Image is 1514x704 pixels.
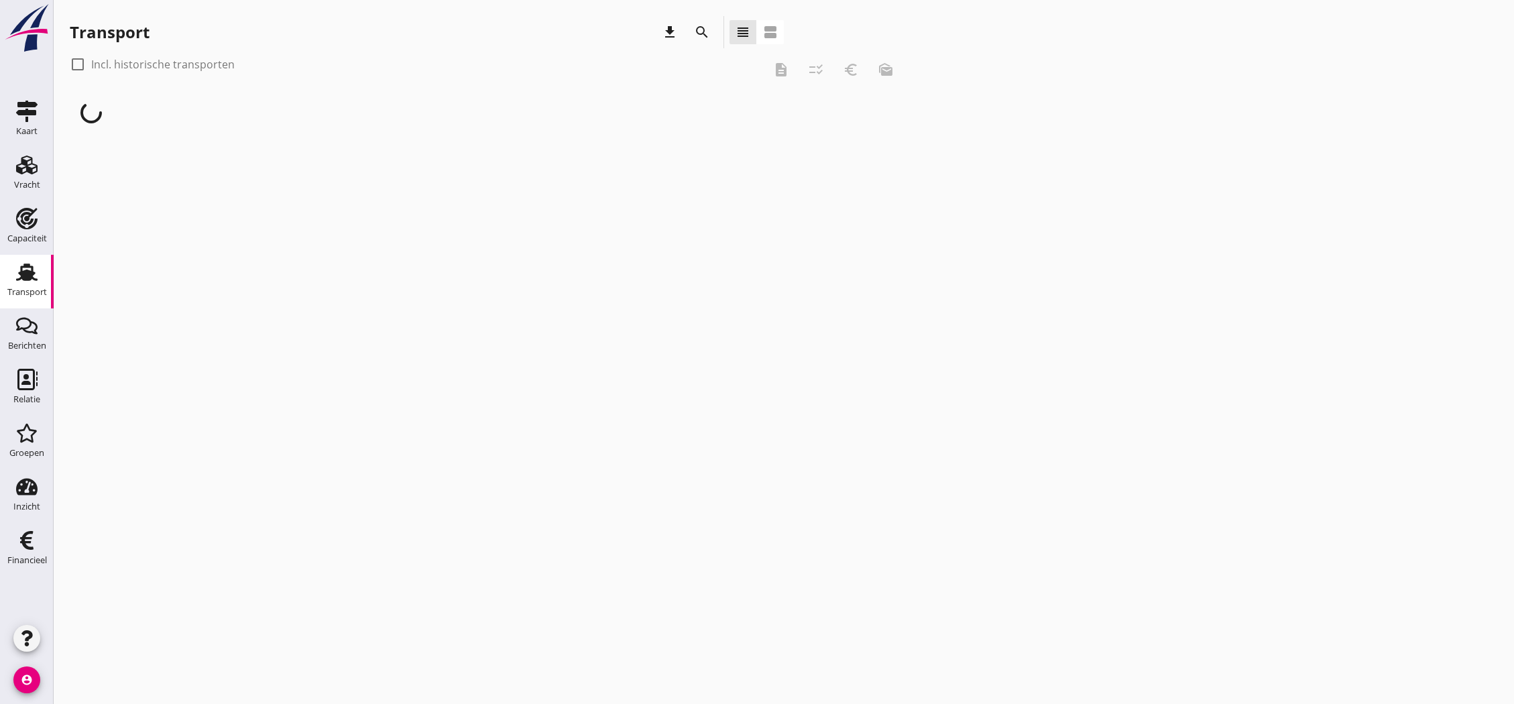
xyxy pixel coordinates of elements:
[16,127,38,135] div: Kaart
[13,395,40,404] div: Relatie
[762,24,778,40] i: view_agenda
[13,666,40,693] i: account_circle
[7,234,47,243] div: Capaciteit
[8,341,46,350] div: Berichten
[14,180,40,189] div: Vracht
[9,449,44,457] div: Groepen
[7,288,47,296] div: Transport
[735,24,751,40] i: view_headline
[694,24,710,40] i: search
[13,502,40,511] div: Inzicht
[7,556,47,565] div: Financieel
[70,21,150,43] div: Transport
[662,24,678,40] i: download
[91,58,235,71] label: Incl. historische transporten
[3,3,51,53] img: logo-small.a267ee39.svg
